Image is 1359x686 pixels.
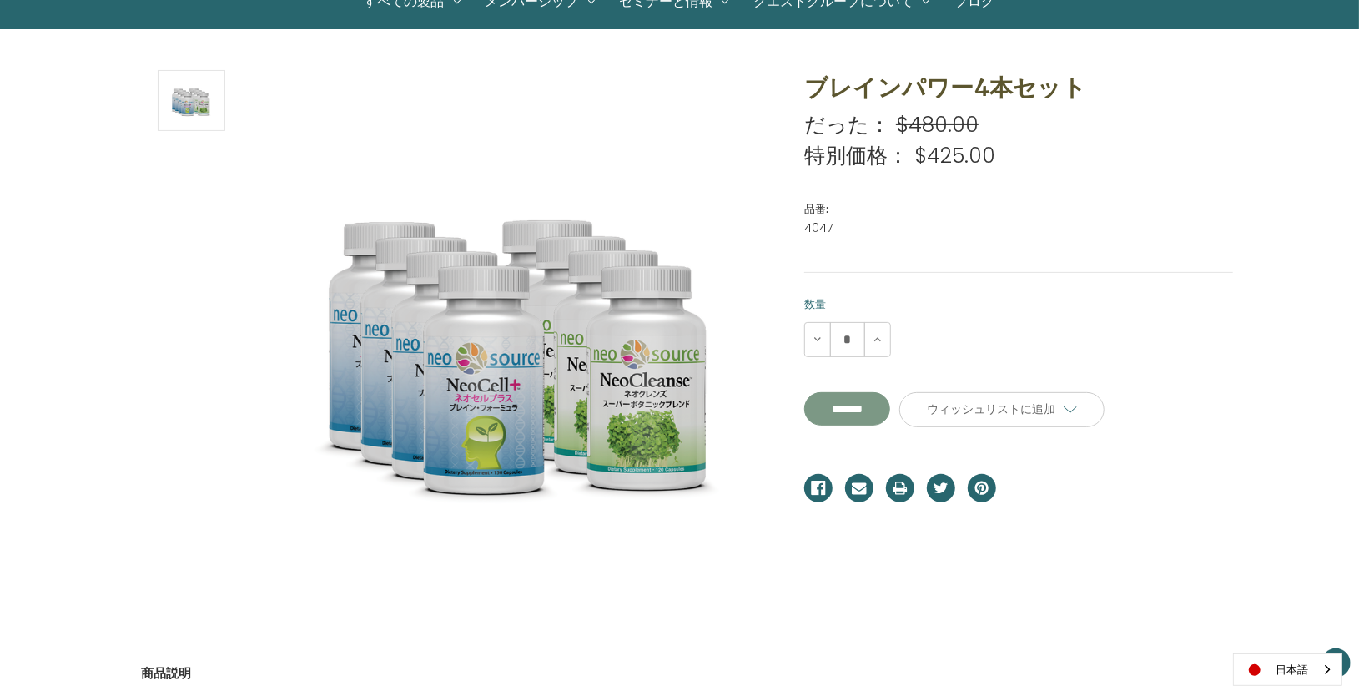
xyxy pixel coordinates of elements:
[804,110,890,139] span: だった：
[804,219,1233,237] dd: 4047
[804,201,1229,218] dt: 品番:
[927,401,1055,416] span: ウィッシュリストに追加
[804,70,1233,105] h1: ブレインパワー4本セット
[1234,654,1341,685] a: 日本語
[914,141,995,170] span: $425.00
[170,73,212,129] img: ブレインパワー4本セット
[310,137,727,554] img: ブレインパワー4本セット
[896,110,979,139] span: $480.00
[899,392,1105,427] a: ウィッシュリストに追加
[1233,653,1342,686] aside: Language selected: 日本語
[804,296,1233,313] label: 数量
[804,141,909,170] span: 特別価格：
[886,474,914,502] a: プリント
[1233,653,1342,686] div: Language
